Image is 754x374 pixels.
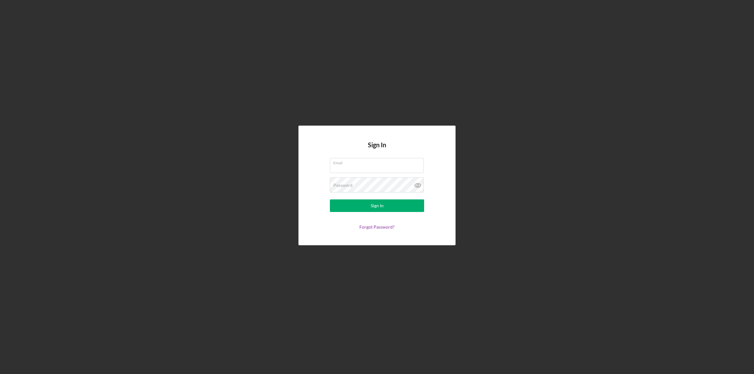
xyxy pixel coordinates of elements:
[333,158,424,165] label: Email
[371,199,384,212] div: Sign In
[359,224,395,230] a: Forgot Password?
[330,199,424,212] button: Sign In
[333,183,352,188] label: Password
[368,141,386,158] h4: Sign In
